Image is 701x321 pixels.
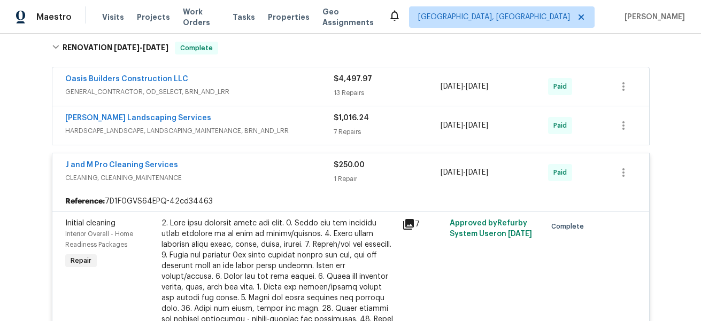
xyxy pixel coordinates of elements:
span: [DATE] [441,122,463,129]
span: Interior Overall - Home Readiness Packages [65,231,133,248]
span: Paid [553,120,571,131]
span: $4,497.97 [334,75,372,83]
div: 7D1F0GVS64EPQ-42cd34463 [52,192,649,211]
div: 7 [402,218,444,231]
div: 13 Repairs [334,88,441,98]
span: Initial cleaning [65,220,115,227]
span: [GEOGRAPHIC_DATA], [GEOGRAPHIC_DATA] [418,12,570,22]
span: [DATE] [508,230,532,238]
span: Paid [553,81,571,92]
span: - [441,167,488,178]
span: Complete [176,43,217,53]
div: RENOVATION [DATE]-[DATE]Complete [49,31,653,65]
a: J and M Pro Cleaning Services [65,161,178,169]
span: Approved by Refurby System User on [450,220,532,238]
span: [DATE] [143,44,168,51]
span: [DATE] [466,83,488,90]
span: Projects [137,12,170,22]
span: Complete [551,221,588,232]
span: [DATE] [466,122,488,129]
span: Work Orders [183,6,220,28]
span: Tasks [233,13,255,21]
span: Properties [268,12,310,22]
span: Maestro [36,12,72,22]
span: HARDSCAPE_LANDSCAPE, LANDSCAPING_MAINTENANCE, BRN_AND_LRR [65,126,334,136]
div: 1 Repair [334,174,441,184]
span: - [441,120,488,131]
span: Geo Assignments [322,6,375,28]
span: Paid [553,167,571,178]
span: - [441,81,488,92]
b: Reference: [65,196,105,207]
span: CLEANING, CLEANING_MAINTENANCE [65,173,334,183]
span: - [114,44,168,51]
span: GENERAL_CONTRACTOR, OD_SELECT, BRN_AND_LRR [65,87,334,97]
span: $250.00 [334,161,365,169]
span: [PERSON_NAME] [620,12,685,22]
a: [PERSON_NAME] Landscaping Services [65,114,211,122]
h6: RENOVATION [63,42,168,54]
span: Visits [102,12,124,22]
div: 7 Repairs [334,127,441,137]
span: [DATE] [441,83,463,90]
span: [DATE] [441,169,463,176]
span: [DATE] [114,44,140,51]
a: Oasis Builders Construction LLC [65,75,188,83]
span: Repair [66,255,96,266]
span: [DATE] [466,169,488,176]
span: $1,016.24 [334,114,369,122]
